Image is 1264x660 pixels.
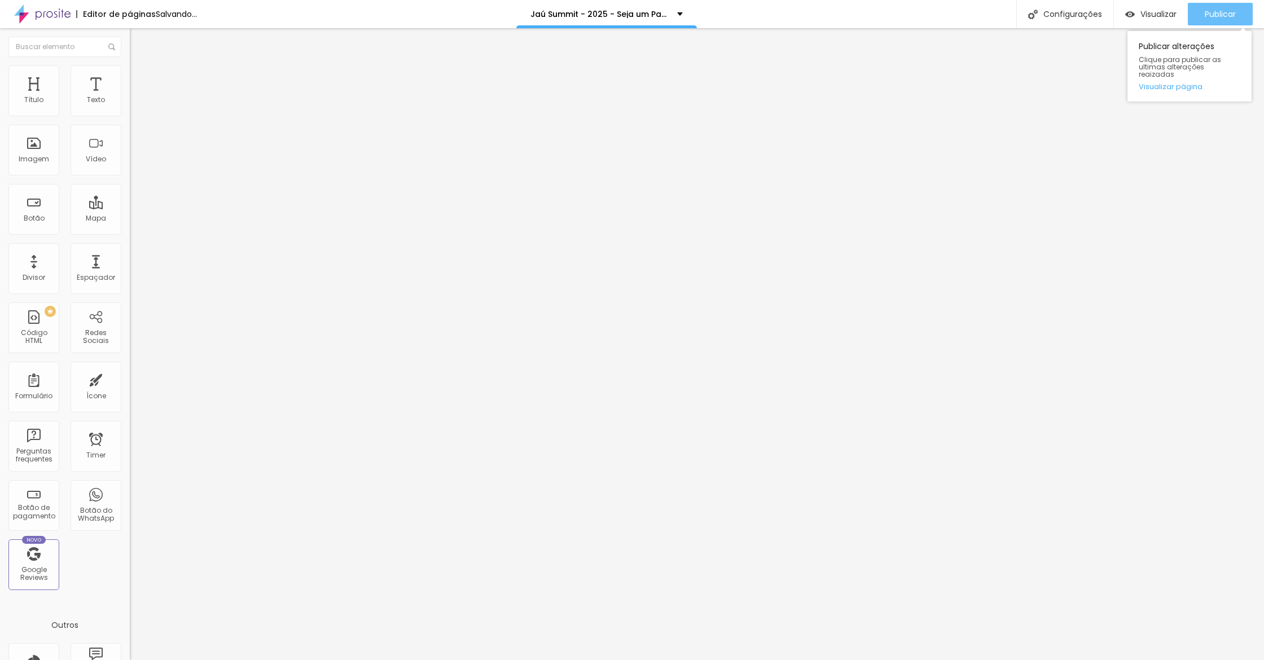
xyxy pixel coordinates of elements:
[23,274,45,281] div: Divisor
[22,536,46,544] div: Novo
[76,10,156,18] div: Editor de páginas
[1188,3,1253,25] button: Publicar
[15,392,52,400] div: Formulário
[73,329,118,345] div: Redes Sociais
[11,447,56,464] div: Perguntas frequentes
[86,155,106,163] div: Vídeo
[1139,56,1240,78] span: Clique para publicar as ultimas alterações reaizadas
[77,274,115,281] div: Espaçador
[86,451,106,459] div: Timer
[24,214,45,222] div: Botão
[86,214,106,222] div: Mapa
[1205,10,1236,19] span: Publicar
[1127,31,1252,102] div: Publicar alterações
[87,96,105,104] div: Texto
[1114,3,1188,25] button: Visualizar
[86,392,106,400] div: Ícone
[1139,83,1240,90] a: Visualizar página
[156,10,197,18] div: Salvando...
[8,37,121,57] input: Buscar elemento
[11,504,56,520] div: Botão de pagamento
[1125,10,1135,19] img: view-1.svg
[1140,10,1177,19] span: Visualizar
[24,96,43,104] div: Título
[73,507,118,523] div: Botão do WhatsApp
[1028,10,1038,19] img: Icone
[11,329,56,345] div: Código HTML
[11,566,56,582] div: Google Reviews
[108,43,115,50] img: Icone
[19,155,49,163] div: Imagem
[530,10,669,18] p: Jaú Summit - 2025 - Seja um Patrocinador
